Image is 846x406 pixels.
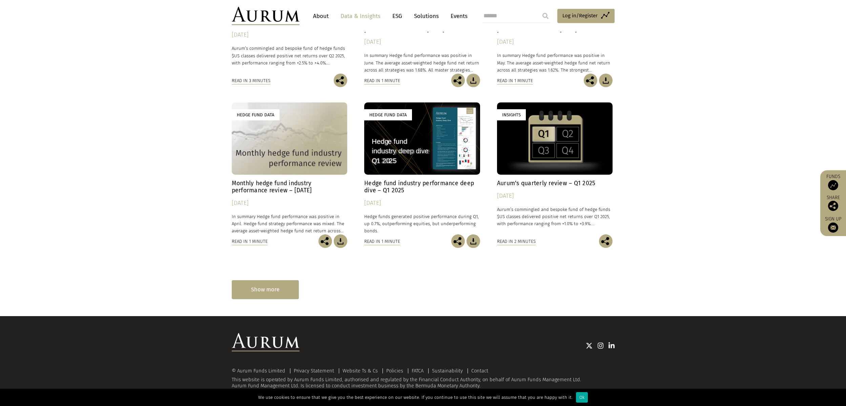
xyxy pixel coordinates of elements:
div: © Aurum Funds Limited [232,368,289,373]
img: Download Article [599,74,613,87]
div: Ok [576,392,588,403]
a: Hedge Fund Data Monthly hedge fund industry performance review – [DATE] [DATE] In summary Hedge f... [232,102,348,234]
div: Read in 1 minute [364,238,400,245]
img: Linkedin icon [608,342,615,349]
div: [DATE] [364,198,480,208]
div: [DATE] [364,37,480,47]
img: Share this post [334,74,347,87]
img: Instagram icon [598,342,604,349]
div: Read in 1 minute [497,77,533,84]
div: Hedge Fund Data [232,109,280,120]
img: Share this post [828,201,838,211]
p: Hedge funds generated positive performance during Q1, up 0.7%, outperforming equities, but underp... [364,213,480,234]
a: Events [447,10,468,22]
span: Log in/Register [562,12,598,20]
div: Insights [497,109,526,120]
img: Download Article [467,234,480,248]
div: [DATE] [232,30,348,40]
div: Read in 1 minute [232,238,268,245]
div: Read in 2 minutes [497,238,536,245]
p: Aurum’s commingled and bespoke fund of hedge funds $US classes delivered positive net returns ove... [497,206,613,227]
img: Twitter icon [586,342,593,349]
h4: Aurum’s quarterly review – Q1 2025 [497,180,613,187]
p: Aurum’s commingled and bespoke fund of hedge funds $US classes delivered positive net returns ove... [232,45,348,66]
p: In summary Hedge fund performance was positive in April. Hedge fund strategy performance was mixe... [232,213,348,234]
p: In summary Hedge fund performance was positive in May. The average asset-weighted hedge fund net ... [497,52,613,73]
img: Sign up to our newsletter [828,223,838,233]
img: Aurum [232,7,300,25]
a: Log in/Register [557,9,615,23]
img: Access Funds [828,180,838,190]
div: Show more [232,280,299,299]
div: [DATE] [232,198,348,208]
img: Download Article [334,234,347,248]
img: Share this post [584,74,597,87]
img: Download Article [467,74,480,87]
img: Aurum Logo [232,333,300,351]
a: Funds [824,174,843,190]
img: Share this post [451,234,465,248]
a: Hedge Fund Data Hedge fund industry performance deep dive – Q1 2025 [DATE] Hedge funds generated ... [364,102,480,234]
div: [DATE] [497,37,613,47]
input: Submit [539,9,552,23]
div: Hedge Fund Data [364,109,412,120]
div: Share [824,195,843,211]
p: In summary Hedge fund performance was positive in June. The average asset-weighted hedge fund net... [364,52,480,73]
img: Share this post [451,74,465,87]
div: [DATE] [497,191,613,201]
a: ESG [389,10,406,22]
div: Read in 1 minute [364,77,400,84]
a: Sustainability [432,368,463,374]
a: Privacy Statement [294,368,334,374]
img: Share this post [599,234,613,248]
a: Policies [386,368,403,374]
a: Insights Aurum’s quarterly review – Q1 2025 [DATE] Aurum’s commingled and bespoke fund of hedge f... [497,102,613,234]
h4: Hedge fund industry performance deep dive – Q1 2025 [364,180,480,194]
a: Contact [471,368,488,374]
a: Sign up [824,216,843,233]
div: Read in 3 minutes [232,77,270,84]
div: This website is operated by Aurum Funds Limited, authorised and regulated by the Financial Conduc... [232,368,615,389]
a: Solutions [411,10,442,22]
a: FATCA [412,368,424,374]
a: Website Ts & Cs [343,368,378,374]
img: Share this post [318,234,332,248]
h4: Monthly hedge fund industry performance review – [DATE] [232,180,348,194]
a: About [310,10,332,22]
a: Data & Insights [337,10,384,22]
